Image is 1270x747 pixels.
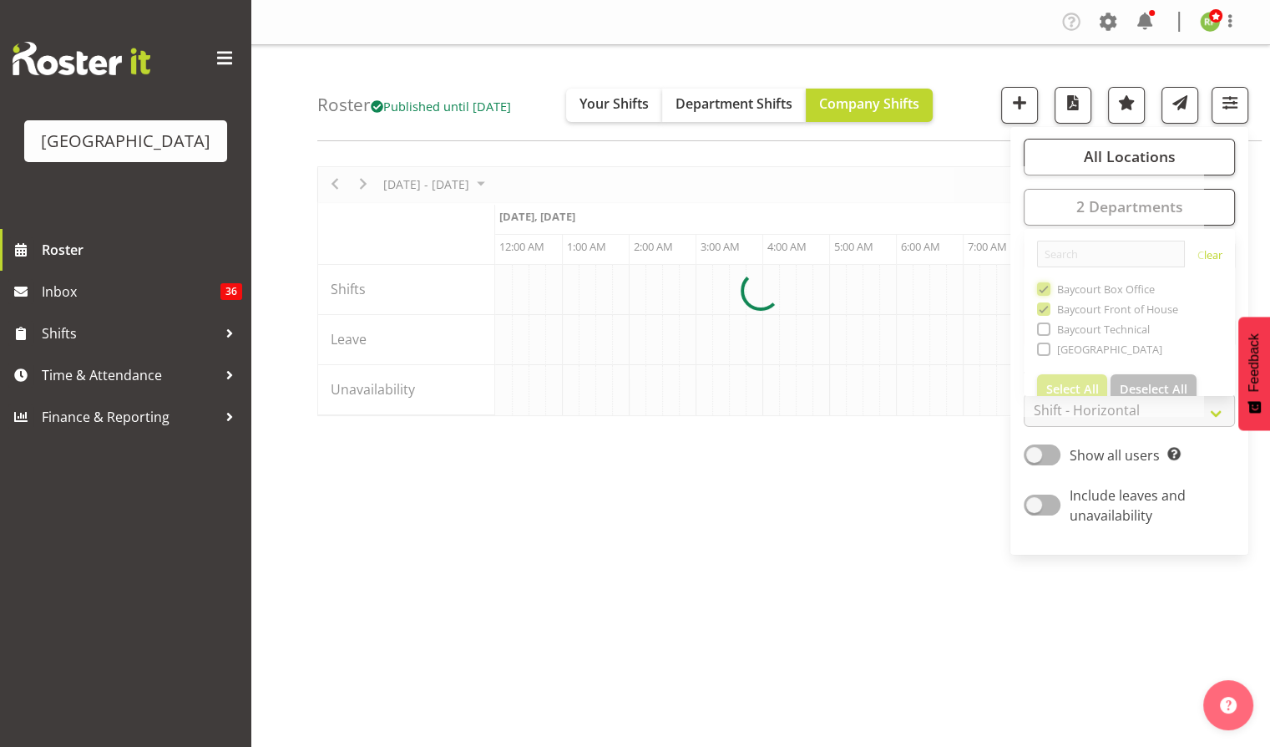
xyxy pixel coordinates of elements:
span: Roster [42,237,242,262]
span: Inbox [42,279,220,304]
button: Feedback - Show survey [1238,317,1270,430]
img: help-xxl-2.png [1220,697,1237,714]
span: Time & Attendance [42,363,217,388]
button: Highlight an important date within the roster. [1108,87,1145,124]
button: Filter Shifts [1212,87,1248,124]
button: Download a PDF of the roster according to the set date range. [1055,87,1091,124]
span: Feedback [1247,333,1262,392]
span: All Locations [1083,146,1175,166]
button: All Locations [1024,139,1235,175]
span: Shifts [42,321,217,346]
img: richard-freeman9074.jpg [1200,12,1220,32]
span: 36 [220,283,242,300]
button: Department Shifts [662,89,806,122]
button: Company Shifts [806,89,933,122]
a: Clear [1197,247,1222,267]
div: [GEOGRAPHIC_DATA] [41,129,210,154]
button: Your Shifts [566,89,662,122]
button: Add a new shift [1001,87,1038,124]
span: Your Shifts [579,94,649,113]
span: Include leaves and unavailability [1070,486,1186,525]
button: Send a list of all shifts for the selected filtered period to all rostered employees. [1161,87,1198,124]
span: Published until [DATE] [371,98,511,114]
h4: Roster [317,95,511,114]
span: Show all users [1070,446,1160,465]
span: Company Shifts [819,94,919,113]
span: Department Shifts [675,94,792,113]
span: Finance & Reporting [42,404,217,429]
img: Rosterit website logo [13,42,150,75]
